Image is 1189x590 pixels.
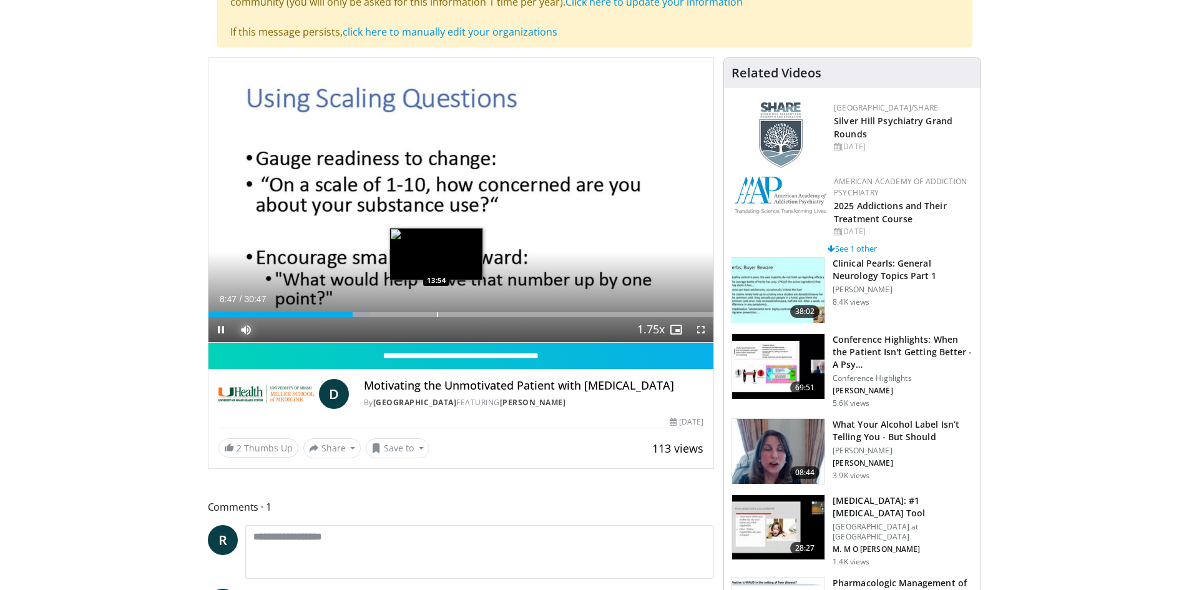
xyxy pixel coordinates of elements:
[688,317,713,342] button: Fullscreen
[732,334,824,399] img: 4362ec9e-0993-4580-bfd4-8e18d57e1d49.150x105_q85_crop-smart_upscale.jpg
[208,317,233,342] button: Pause
[833,297,869,307] p: 8.4K views
[240,294,242,304] span: /
[364,379,703,393] h4: Motivating the Unmotivated Patient with [MEDICAL_DATA]
[364,397,703,408] div: By FEATURING
[834,226,971,237] div: [DATE]
[732,66,821,81] h4: Related Videos
[834,176,967,198] a: American Academy of Addiction Psychiatry
[208,58,714,343] video-js: Video Player
[732,258,824,323] img: 91ec4e47-6cc3-4d45-a77d-be3eb23d61cb.150x105_q85_crop-smart_upscale.jpg
[237,442,242,454] span: 2
[732,494,973,567] a: 28:27 [MEDICAL_DATA]: #1 [MEDICAL_DATA] Tool [GEOGRAPHIC_DATA] at [GEOGRAPHIC_DATA] M. M O [PERSO...
[790,542,820,554] span: 28:27
[500,397,566,408] a: [PERSON_NAME]
[343,25,557,39] a: click here to manually edit your organizations
[732,418,973,484] a: 08:44 What Your Alcohol Label Isn’t Telling You - But Should [PERSON_NAME] [PERSON_NAME] 3.9K views
[833,257,973,282] h3: Clinical Pearls: General Neurology Topics Part 1
[732,419,824,484] img: 09bfd019-53f6-42aa-b76c-a75434d8b29a.150x105_q85_crop-smart_upscale.jpg
[833,285,973,295] p: [PERSON_NAME]
[833,446,973,456] p: [PERSON_NAME]
[366,438,429,458] button: Save to
[834,141,971,152] div: [DATE]
[833,333,973,371] h3: Conference Highlights: When the Patient Isn't Getting Better - A Psy…
[389,228,483,280] img: image.jpeg
[639,317,663,342] button: Playback Rate
[828,243,877,254] a: See 1 other
[833,386,973,396] p: [PERSON_NAME]
[833,471,869,481] p: 3.9K views
[208,525,238,555] a: R
[218,438,298,458] a: 2 Thumbs Up
[732,495,824,560] img: 88f7a9dd-1da1-4c5c-8011-5b3372b18c1f.150x105_q85_crop-smart_upscale.jpg
[790,381,820,394] span: 69:51
[833,494,973,519] h3: [MEDICAL_DATA]: #1 [MEDICAL_DATA] Tool
[834,115,952,140] a: Silver Hill Psychiatry Grand Rounds
[218,379,314,409] img: University of Miami
[834,200,947,225] a: 2025 Addictions and Their Treatment Course
[233,317,258,342] button: Mute
[319,379,349,409] a: D
[833,458,973,468] p: [PERSON_NAME]
[303,438,361,458] button: Share
[732,257,973,323] a: 38:02 Clinical Pearls: General Neurology Topics Part 1 [PERSON_NAME] 8.4K views
[833,522,973,542] p: [GEOGRAPHIC_DATA] at [GEOGRAPHIC_DATA]
[759,102,803,168] img: f8aaeb6d-318f-4fcf-bd1d-54ce21f29e87.png.150x105_q85_autocrop_double_scale_upscale_version-0.2.png
[373,397,457,408] a: [GEOGRAPHIC_DATA]
[208,499,715,515] span: Comments 1
[833,544,973,554] p: M. M O [PERSON_NAME]
[734,176,828,214] img: f7c290de-70ae-47e0-9ae1-04035161c232.png.150x105_q85_autocrop_double_scale_upscale_version-0.2.png
[833,557,869,567] p: 1.4K views
[834,102,938,113] a: [GEOGRAPHIC_DATA]/SHARE
[732,333,973,408] a: 69:51 Conference Highlights: When the Patient Isn't Getting Better - A Psy… Conference Highlights...
[670,416,703,428] div: [DATE]
[208,312,714,317] div: Progress Bar
[833,398,869,408] p: 5.6K views
[833,418,973,443] h3: What Your Alcohol Label Isn’t Telling You - But Should
[244,294,266,304] span: 30:47
[790,466,820,479] span: 08:44
[220,294,237,304] span: 8:47
[833,373,973,383] p: Conference Highlights
[663,317,688,342] button: Enable picture-in-picture mode
[652,441,703,456] span: 113 views
[790,305,820,318] span: 38:02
